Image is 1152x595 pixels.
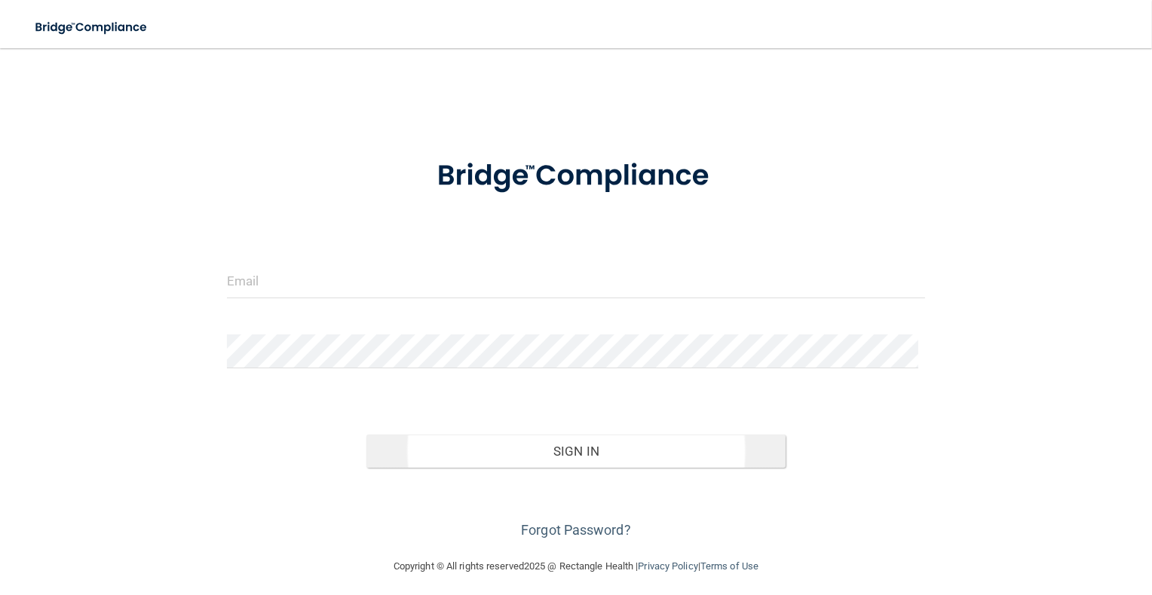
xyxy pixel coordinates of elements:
[638,560,697,572] a: Privacy Policy
[301,542,851,590] div: Copyright © All rights reserved 2025 @ Rectangle Health | |
[521,522,631,538] a: Forgot Password?
[23,12,161,43] img: bridge_compliance_login_screen.278c3ca4.svg
[227,264,926,298] input: Email
[366,435,786,468] button: Sign In
[700,560,758,572] a: Terms of Use
[407,139,745,214] img: bridge_compliance_login_screen.278c3ca4.svg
